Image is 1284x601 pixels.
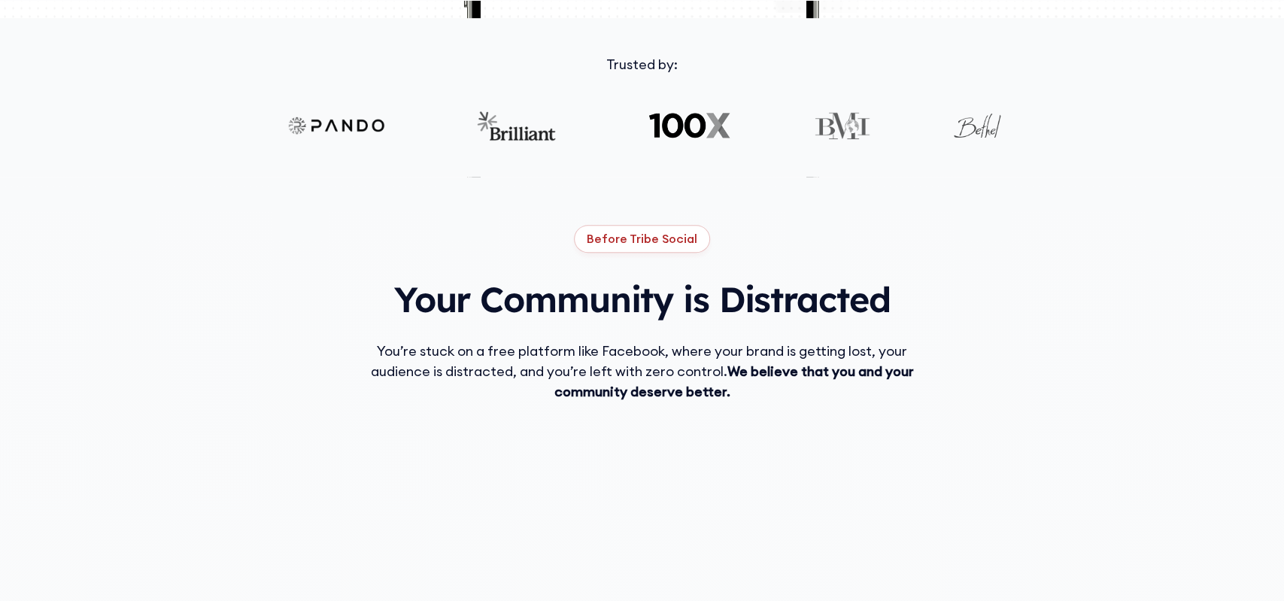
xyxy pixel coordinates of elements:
[281,111,394,141] img: Pando logo
[646,111,733,141] img: 100X logo
[814,111,870,141] img: BMI logo
[161,54,1124,74] div: Trusted by:
[952,111,1003,141] img: Bethel logo
[475,111,565,141] img: Brilliant logo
